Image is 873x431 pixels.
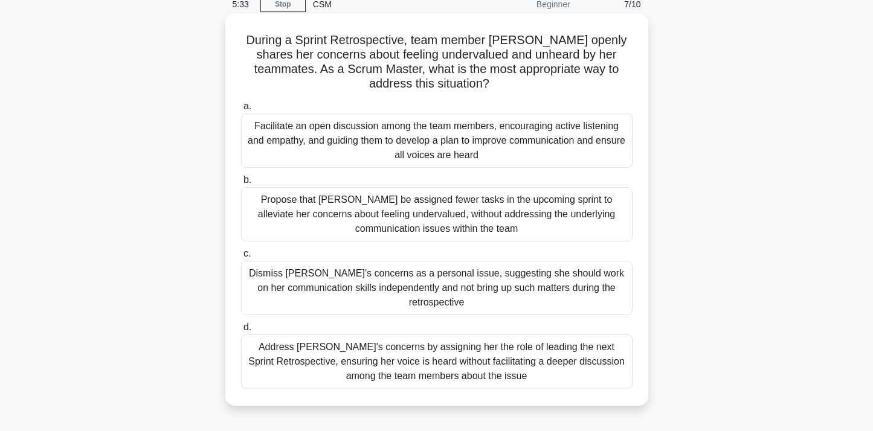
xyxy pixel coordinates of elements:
[243,174,251,185] span: b.
[241,334,633,389] div: Address [PERSON_NAME]'s concerns by assigning her the role of leading the next Sprint Retrospecti...
[241,261,633,315] div: Dismiss [PERSON_NAME]'s concerns as a personal issue, suggesting she should work on her communica...
[243,101,251,111] span: a.
[240,33,634,92] h5: During a Sprint Retrospective, team member [PERSON_NAME] openly shares her concerns about feeling...
[241,187,633,241] div: Propose that [PERSON_NAME] be assigned fewer tasks in the upcoming sprint to alleviate her concer...
[243,248,251,258] span: c.
[241,113,633,168] div: Facilitate an open discussion among the team members, encouraging active listening and empathy, a...
[243,322,251,332] span: d.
